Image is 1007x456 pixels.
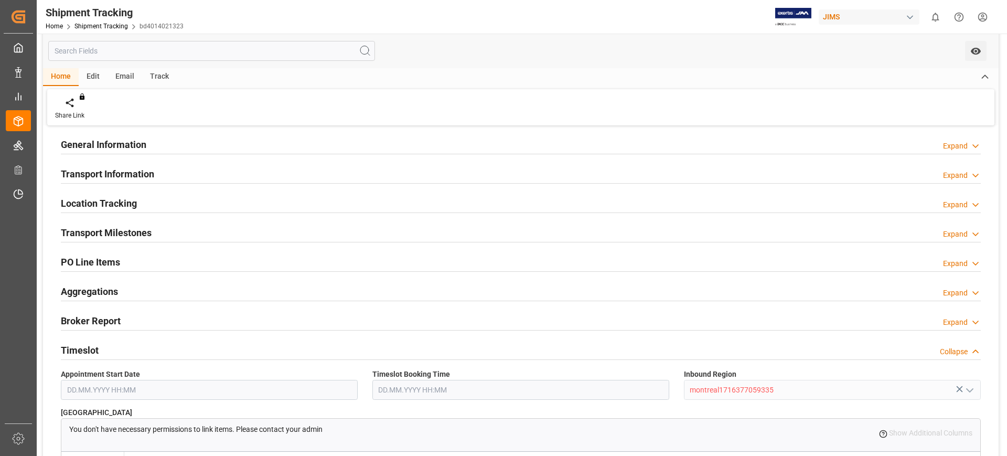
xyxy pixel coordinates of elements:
h2: Aggregations [61,284,118,299]
a: Shipment Tracking [74,23,128,30]
div: Edit [79,68,108,86]
span: Inbound Region [684,369,736,380]
div: Home [43,68,79,86]
input: DD.MM.YYYY HH:MM [61,380,358,400]
button: open menu [961,382,977,398]
div: Collapse [940,346,968,357]
h2: Broker Report [61,314,121,328]
div: Expand [943,141,968,152]
div: Expand [943,229,968,240]
button: open menu [965,41,987,61]
div: Expand [943,170,968,181]
h2: Location Tracking [61,196,137,210]
img: Exertis%20JAM%20-%20Email%20Logo.jpg_1722504956.jpg [775,8,811,26]
div: JIMS [819,9,919,25]
input: Search Fields [48,41,375,61]
span: Timeslot Booking Time [372,369,450,380]
h2: Transport Milestones [61,226,152,240]
input: Type to search/select [684,380,981,400]
p: You don't have necessary permissions to link items. Please contact your admin [69,424,323,435]
div: Expand [943,317,968,328]
div: Expand [943,199,968,210]
div: Email [108,68,142,86]
h2: PO Line Items [61,255,120,269]
div: Expand [943,258,968,269]
h2: Timeslot [61,343,99,357]
div: Expand [943,288,968,299]
h2: Transport Information [61,167,154,181]
div: Shipment Tracking [46,5,184,20]
button: show 0 new notifications [924,5,947,29]
span: [GEOGRAPHIC_DATA] [61,407,132,418]
button: JIMS [819,7,924,27]
a: Home [46,23,63,30]
button: Help Center [947,5,971,29]
span: Appointment Start Date [61,369,140,380]
h2: General Information [61,137,146,152]
div: Track [142,68,177,86]
input: DD.MM.YYYY HH:MM [372,380,669,400]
